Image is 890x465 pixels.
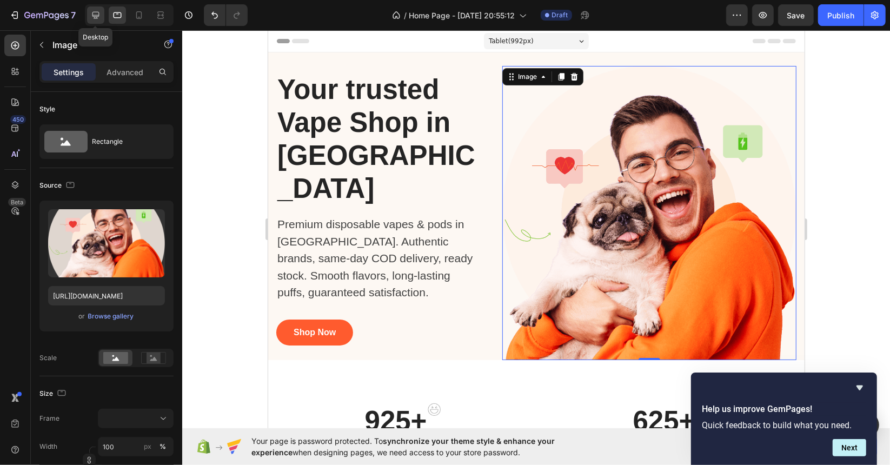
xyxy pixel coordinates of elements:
button: Hide survey [853,381,866,394]
div: px [144,442,151,451]
div: Scale [39,353,57,363]
p: 925+ [97,374,159,407]
img: Alt Image [428,373,441,386]
span: synchronize your theme style & enhance your experience [251,436,555,457]
p: Image [52,38,144,51]
span: Save [787,11,805,20]
div: Browse gallery [88,311,134,321]
span: / [404,10,407,21]
p: Advanced [107,67,143,78]
input: https://example.com/image.jpg [48,286,165,305]
div: Help us improve GemPages! [702,381,866,456]
div: Size [39,387,68,401]
span: Your page is password protected. To when designing pages, we need access to your store password. [251,435,597,458]
p: 625+ [365,374,427,407]
p: Quick feedback to build what you need. [702,420,866,430]
div: Rectangle [92,129,158,154]
img: preview-image [48,209,165,277]
div: Style [39,104,55,114]
div: 450 [10,115,26,124]
input: px% [98,437,174,456]
h2: Help us improve GemPages! [702,403,866,416]
p: 7 [71,9,76,22]
button: px [156,440,169,453]
label: Width [39,442,57,451]
button: % [141,440,154,453]
button: Browse gallery [88,311,135,322]
button: Next question [833,439,866,456]
span: Home Page - [DATE] 20:55:12 [409,10,515,21]
button: Save [778,4,814,26]
div: Beta [8,198,26,207]
button: 7 [4,4,81,26]
div: % [160,442,166,451]
span: Draft [552,10,568,20]
div: Publish [827,10,854,21]
img: Alt Image [160,373,172,386]
div: Undo/Redo [204,4,248,26]
button: Publish [818,4,864,26]
label: Frame [39,414,59,423]
div: Source [39,178,77,193]
p: Settings [54,67,84,78]
iframe: Design area [268,30,805,428]
span: or [79,310,85,323]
